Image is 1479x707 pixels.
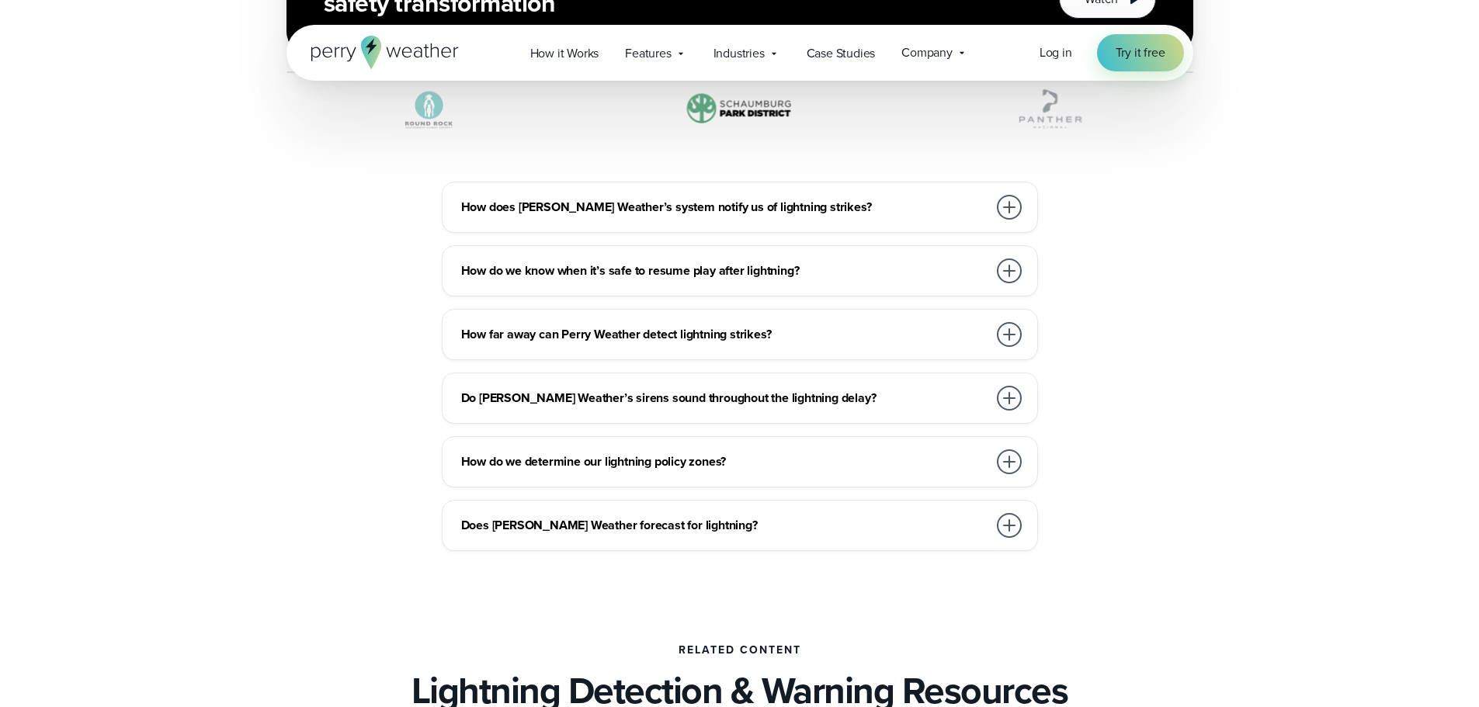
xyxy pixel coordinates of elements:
h3: How do we know when it’s safe to resume play after lightning? [461,262,988,280]
h3: How far away can Perry Weather detect lightning strikes? [461,325,988,344]
a: How it Works [517,37,613,69]
a: Case Studies [793,37,889,69]
h3: Do [PERSON_NAME] Weather’s sirens sound throughout the lightning delay? [461,389,988,407]
img: Schaumburg-Park-District-1.svg [597,85,883,132]
span: Company [901,43,953,62]
img: Panther-National.svg [908,85,1193,132]
span: Log in [1040,43,1072,61]
img: Round Rock ISD Logo [286,85,572,132]
h2: Related Content [679,644,801,657]
a: Log in [1040,43,1072,62]
h3: How does [PERSON_NAME] Weather’s system notify us of lightning strikes? [461,198,988,217]
span: Case Studies [807,44,876,63]
h3: Does [PERSON_NAME] Weather forecast for lightning? [461,516,988,535]
h3: How do we determine our lightning policy zones? [461,452,988,471]
a: Try it free [1097,34,1184,71]
span: Try it free [1116,43,1165,62]
span: Industries [713,44,765,63]
span: Features [625,44,671,63]
span: How it Works [530,44,599,63]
